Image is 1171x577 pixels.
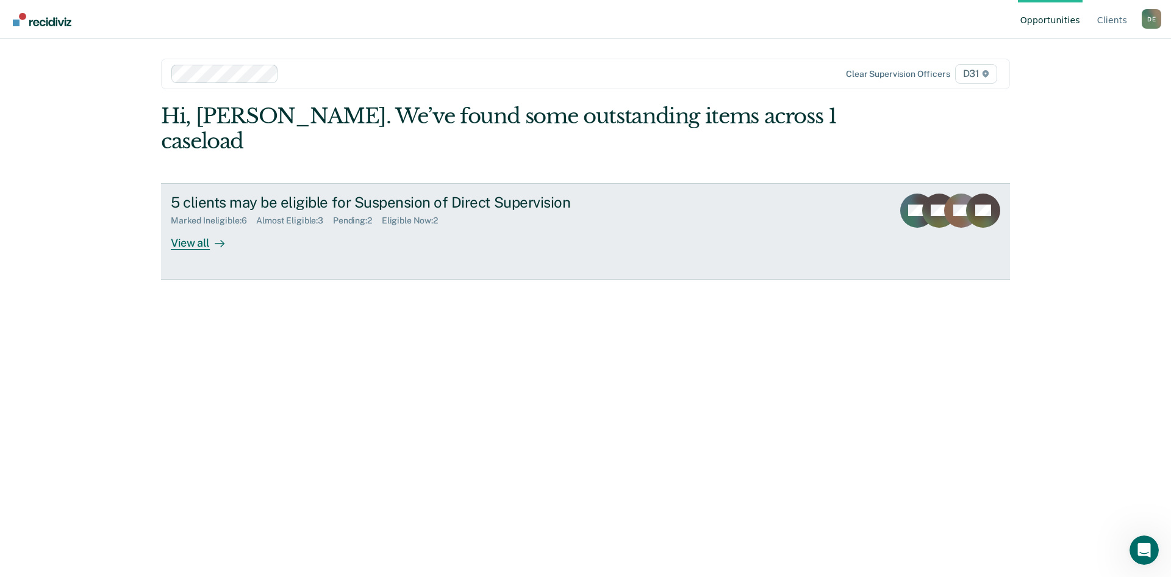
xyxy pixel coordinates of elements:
[171,226,239,250] div: View all
[333,216,382,226] div: Pending : 2
[171,194,599,211] div: 5 clients may be eligible for Suspension of Direct Supervision
[171,216,256,226] div: Marked Ineligible : 6
[1130,535,1159,565] iframe: Intercom live chat
[161,104,840,154] div: Hi, [PERSON_NAME]. We’ve found some outstanding items across 1 caseload
[256,216,333,226] div: Almost Eligible : 3
[1142,9,1161,29] button: Profile dropdown button
[846,69,950,79] div: Clear supervision officers
[955,64,997,84] span: D31
[1142,9,1161,29] div: D E
[161,183,1010,280] a: 5 clients may be eligible for Suspension of Direct SupervisionMarked Ineligible:6Almost Eligible:...
[382,216,448,226] div: Eligible Now : 2
[13,13,71,26] img: Recidiviz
